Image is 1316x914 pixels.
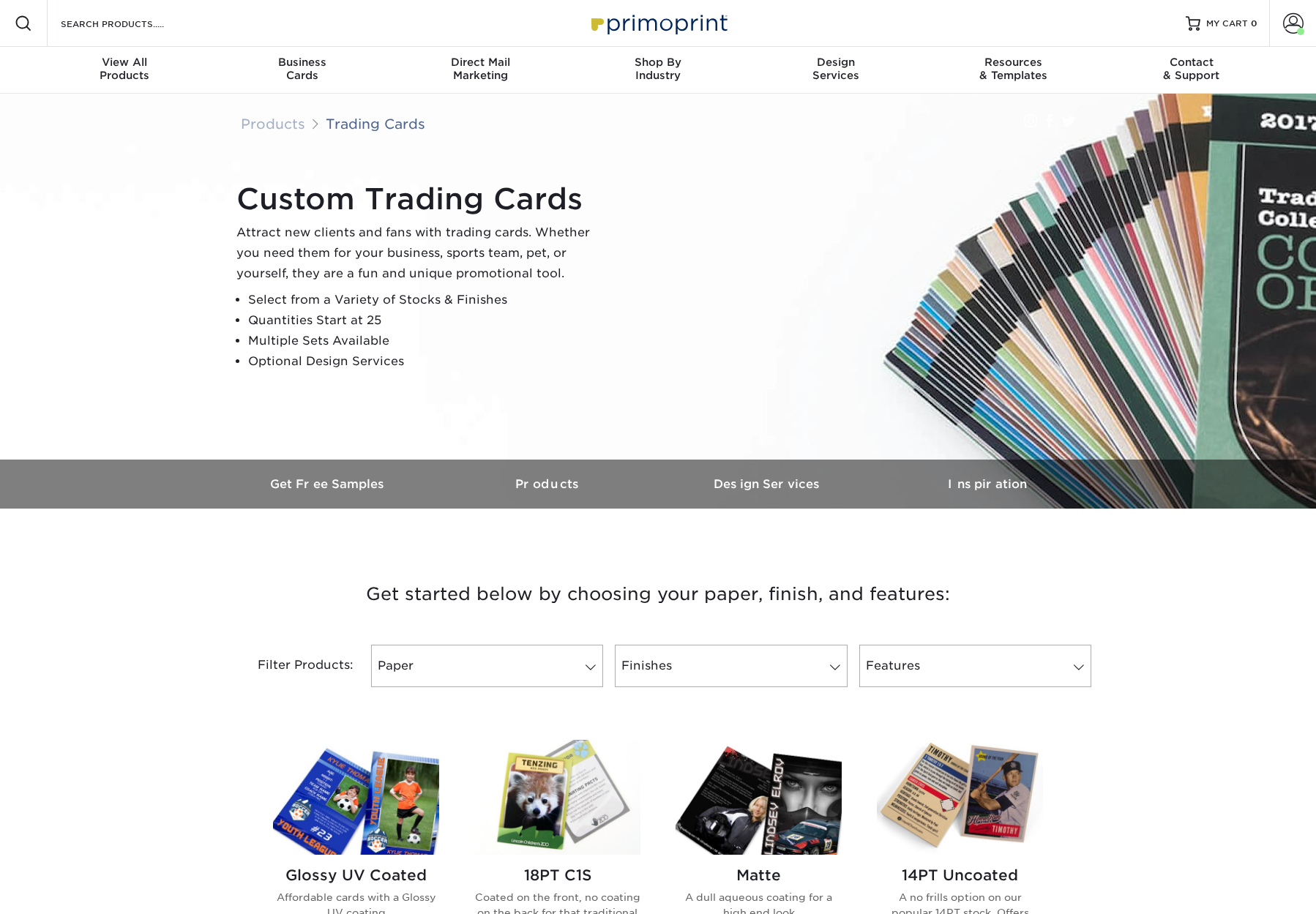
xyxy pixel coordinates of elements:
[585,7,731,39] img: Primoprint
[658,477,878,491] h3: Design Services
[438,460,658,509] a: Products
[219,477,438,491] h3: Get Free Samples
[877,866,1043,884] h2: 14PT Uncoated
[392,56,569,69] span: Direct Mail
[36,56,214,69] span: View All
[230,561,1086,627] h3: Get started below by choosing your paper, finish, and features:
[676,740,842,855] img: Matte Trading Cards
[859,645,1091,687] a: Features
[248,290,602,310] li: Select from a Variety of Stocks & Finishes
[924,56,1102,82] div: & Templates
[248,310,602,331] li: Quantities Start at 25
[248,331,602,351] li: Multiple Sets Available
[877,740,1043,855] img: 14PT Uncoated Trading Cards
[878,460,1097,509] a: Inspiration
[924,56,1102,69] span: Resources
[1102,56,1280,69] span: Contact
[747,56,924,69] span: Design
[248,351,602,372] li: Optional Design Services
[214,56,392,82] div: Cards
[273,866,439,884] h2: Glossy UV Coated
[219,460,438,509] a: Get Free Samples
[474,740,640,855] img: 18PT C1S Trading Cards
[1206,18,1248,30] span: MY CART
[392,47,569,94] a: Direct MailMarketing
[371,645,603,687] a: Paper
[676,866,842,884] h2: Matte
[214,47,392,94] a: BusinessCards
[1102,47,1280,94] a: Contact& Support
[615,645,847,687] a: Finishes
[1102,56,1280,82] div: & Support
[214,56,392,69] span: Business
[747,56,924,82] div: Services
[36,56,214,82] div: Products
[569,47,747,94] a: Shop ByIndustry
[924,47,1102,94] a: Resources& Templates
[59,15,202,32] input: SEARCH PRODUCTS.....
[569,56,747,69] span: Shop By
[219,645,365,687] div: Filter Products:
[326,116,425,132] a: Trading Cards
[474,866,640,884] h2: 18PT C1S
[36,47,214,94] a: View AllProducts
[273,740,439,855] img: Glossy UV Coated Trading Cards
[658,460,878,509] a: Design Services
[878,477,1097,491] h3: Inspiration
[241,116,305,132] a: Products
[438,477,658,491] h3: Products
[569,56,747,82] div: Industry
[1251,18,1257,29] span: 0
[236,222,602,284] p: Attract new clients and fans with trading cards. Whether you need them for your business, sports ...
[747,47,924,94] a: DesignServices
[236,181,602,217] h1: Custom Trading Cards
[392,56,569,82] div: Marketing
